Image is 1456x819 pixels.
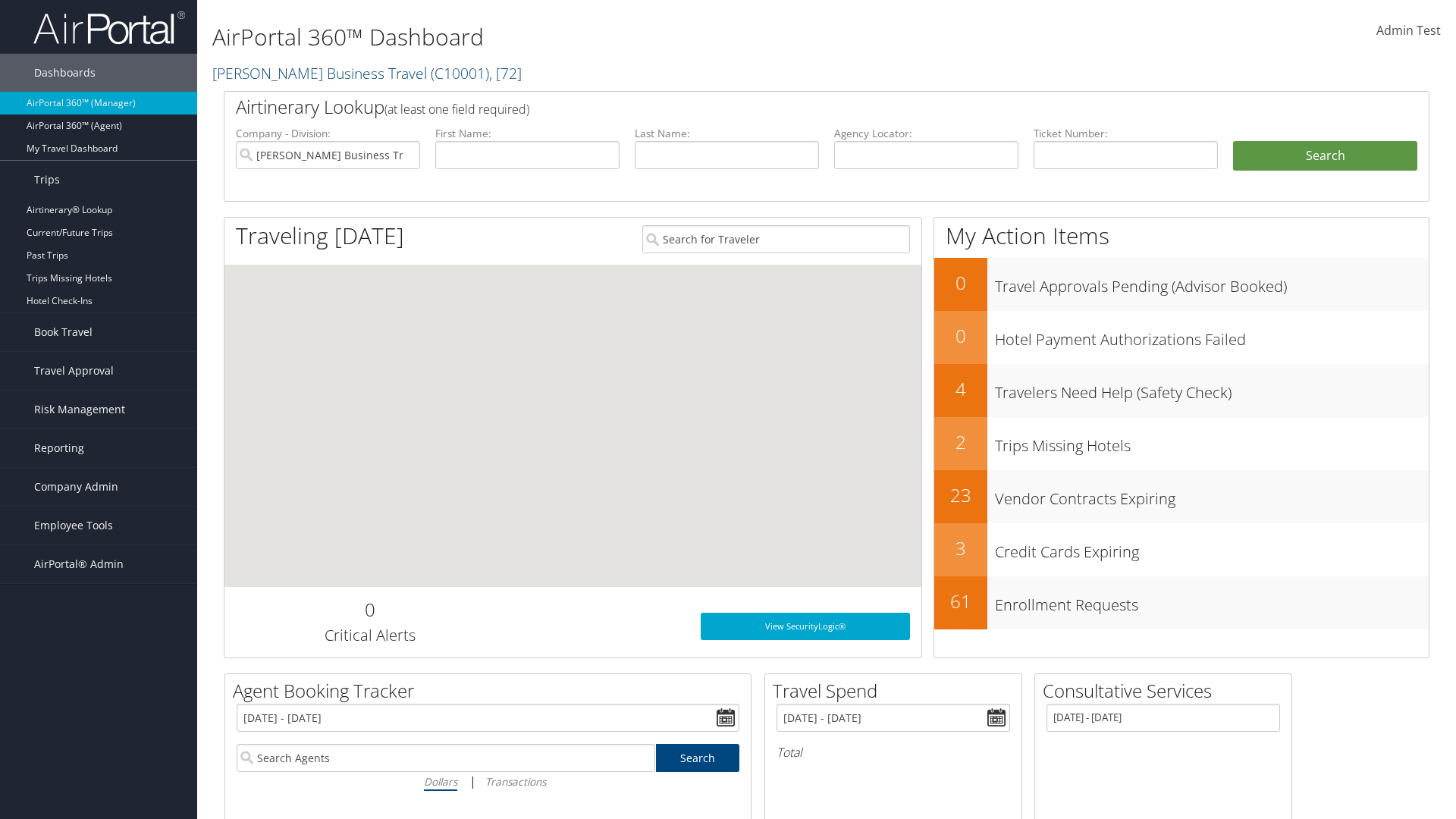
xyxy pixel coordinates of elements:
[237,772,739,791] div: |
[34,545,124,583] span: AirPortal® Admin
[435,126,620,141] label: First Name:
[236,597,504,623] h2: 0
[34,429,84,467] span: Reporting
[934,220,1429,252] h1: My Action Items
[934,258,1429,311] a: 0Travel Approvals Pending (Advisor Booked)
[834,126,1018,141] label: Agency Locator:
[995,428,1429,457] h3: Trips Missing Hotels
[34,313,93,351] span: Book Travel
[33,10,185,45] img: airportal-logo.png
[934,270,987,296] h2: 0
[773,678,1021,704] h2: Travel Spend
[1233,141,1417,171] button: Search
[1376,22,1441,39] span: Admin Test
[485,774,546,789] i: Transactions
[934,588,987,614] h2: 61
[34,391,125,428] span: Risk Management
[777,744,1010,761] h6: Total
[212,63,522,83] a: [PERSON_NAME] Business Travel
[1034,126,1218,141] label: Ticket Number:
[934,364,1429,417] a: 4Travelers Need Help (Safety Check)
[431,63,489,83] span: ( C10001 )
[1043,678,1291,704] h2: Consultative Services
[934,323,987,349] h2: 0
[236,126,420,141] label: Company - Division:
[995,587,1429,616] h3: Enrollment Requests
[934,429,987,455] h2: 2
[995,534,1429,563] h3: Credit Cards Expiring
[212,21,1031,53] h1: AirPortal 360™ Dashboard
[635,126,819,141] label: Last Name:
[701,613,910,640] a: View SecurityLogic®
[236,94,1317,120] h2: Airtinerary Lookup
[237,744,655,772] input: Search Agents
[934,311,1429,364] a: 0Hotel Payment Authorizations Failed
[34,54,96,92] span: Dashboards
[656,744,740,772] a: Search
[34,161,60,199] span: Trips
[934,535,987,561] h2: 3
[995,322,1429,350] h3: Hotel Payment Authorizations Failed
[384,101,529,118] span: (at least one field required)
[934,482,987,508] h2: 23
[34,352,114,390] span: Travel Approval
[34,468,118,506] span: Company Admin
[934,576,1429,629] a: 61Enrollment Requests
[934,470,1429,523] a: 23Vendor Contracts Expiring
[34,507,113,544] span: Employee Tools
[233,678,751,704] h2: Agent Booking Tracker
[424,774,457,789] i: Dollars
[934,376,987,402] h2: 4
[236,625,504,646] h3: Critical Alerts
[236,220,404,252] h1: Traveling [DATE]
[995,268,1429,297] h3: Travel Approvals Pending (Advisor Booked)
[1376,8,1441,55] a: Admin Test
[934,417,1429,470] a: 2Trips Missing Hotels
[934,523,1429,576] a: 3Credit Cards Expiring
[995,375,1429,403] h3: Travelers Need Help (Safety Check)
[642,225,910,253] input: Search for Traveler
[995,481,1429,510] h3: Vendor Contracts Expiring
[489,63,522,83] span: , [ 72 ]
